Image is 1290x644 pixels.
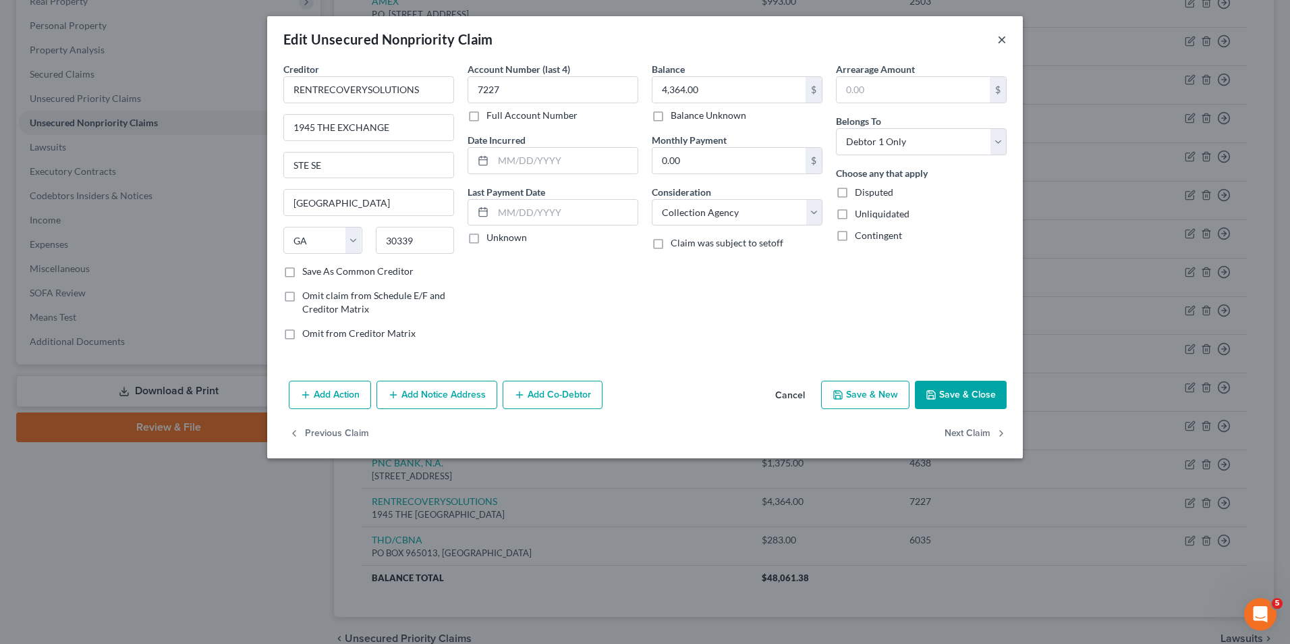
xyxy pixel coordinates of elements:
[503,381,602,409] button: Add Co-Debtor
[836,62,915,76] label: Arrearage Amount
[302,290,445,315] span: Omit claim from Schedule E/F and Creditor Matrix
[652,62,685,76] label: Balance
[821,381,909,409] button: Save & New
[836,115,881,127] span: Belongs To
[652,185,711,199] label: Consideration
[302,265,414,278] label: Save As Common Creditor
[468,76,638,103] input: XXXX
[806,148,822,173] div: $
[283,63,319,75] span: Creditor
[283,76,454,103] input: Search creditor by name...
[284,153,453,178] input: Apt, Suite, etc...
[671,109,746,122] label: Balance Unknown
[652,77,806,103] input: 0.00
[652,148,806,173] input: 0.00
[468,185,545,199] label: Last Payment Date
[376,227,455,254] input: Enter zip...
[284,115,453,140] input: Enter address...
[837,77,990,103] input: 0.00
[1272,598,1283,609] span: 5
[289,381,371,409] button: Add Action
[990,77,1006,103] div: $
[945,420,1007,448] button: Next Claim
[468,62,570,76] label: Account Number (last 4)
[486,109,578,122] label: Full Account Number
[671,237,783,248] span: Claim was subject to setoff
[376,381,497,409] button: Add Notice Address
[997,31,1007,47] button: ×
[493,200,638,225] input: MM/DD/YYYY
[289,420,369,448] button: Previous Claim
[764,382,816,409] button: Cancel
[855,186,893,198] span: Disputed
[806,77,822,103] div: $
[1244,598,1277,630] iframe: Intercom live chat
[493,148,638,173] input: MM/DD/YYYY
[836,166,928,180] label: Choose any that apply
[284,190,453,215] input: Enter city...
[652,133,727,147] label: Monthly Payment
[302,327,416,339] span: Omit from Creditor Matrix
[468,133,526,147] label: Date Incurred
[283,30,493,49] div: Edit Unsecured Nonpriority Claim
[915,381,1007,409] button: Save & Close
[486,231,527,244] label: Unknown
[855,230,902,241] span: Contingent
[855,208,909,219] span: Unliquidated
